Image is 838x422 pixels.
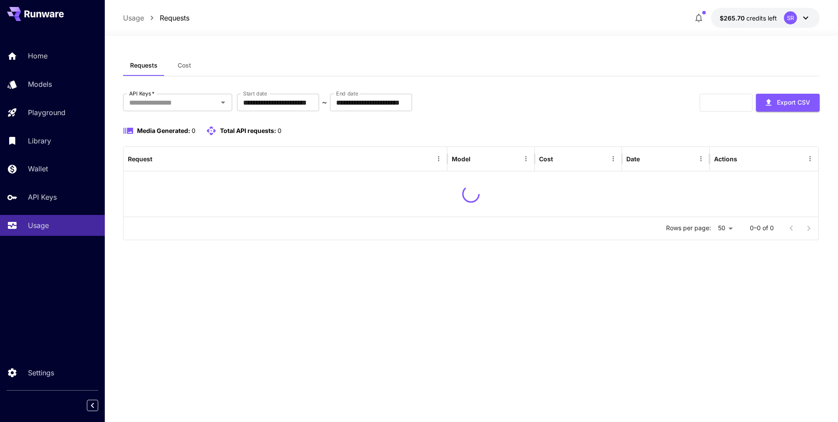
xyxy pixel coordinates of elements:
a: Requests [160,13,189,23]
p: Rows per page: [666,224,711,232]
span: $265.70 [720,14,746,22]
button: Open [217,96,229,109]
button: Menu [695,153,707,165]
div: Collapse sidebar [93,398,105,413]
img: logo_orange.svg [14,14,21,21]
a: Usage [123,13,144,23]
button: Sort [153,153,165,165]
p: API Keys [28,192,57,202]
span: 0 [192,127,196,134]
div: Domain Overview [33,51,78,57]
button: $265.69696SR [711,8,820,28]
p: 0–0 of 0 [750,224,774,232]
p: Wallet [28,163,48,174]
button: Menu [520,153,532,165]
button: Sort [641,153,653,165]
p: Usage [28,220,49,231]
label: End date [336,90,358,97]
button: Menu [804,153,816,165]
div: Cost [539,155,553,163]
p: Models [28,79,52,89]
div: Date [626,155,640,163]
p: Home [28,51,48,61]
button: Sort [554,153,566,165]
div: $265.69696 [720,14,777,23]
div: Keywords by Traffic [96,51,147,57]
p: Library [28,136,51,146]
span: Requests [130,61,158,69]
span: 0 [278,127,282,134]
img: website_grey.svg [14,23,21,30]
span: Media Generated: [137,127,190,134]
nav: breadcrumb [123,13,189,23]
p: Playground [28,107,65,118]
p: ~ [322,97,327,108]
button: Menu [433,153,445,165]
div: v 4.0.25 [24,14,43,21]
span: Cost [178,61,191,69]
span: Total API requests: [220,127,276,134]
label: API Keys [129,90,155,97]
div: Domain: [URL] [23,23,62,30]
img: tab_domain_overview_orange.svg [24,51,31,58]
button: Collapse sidebar [87,400,98,411]
button: Sort [471,153,484,165]
div: Model [452,155,471,163]
div: SR [784,11,797,24]
div: Request [128,155,152,163]
label: Start date [243,90,267,97]
span: credits left [746,14,777,22]
img: tab_keywords_by_traffic_grey.svg [87,51,94,58]
p: Settings [28,368,54,378]
button: Menu [607,153,619,165]
div: Actions [714,155,737,163]
button: Export CSV [756,94,820,112]
div: 50 [714,222,736,235]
